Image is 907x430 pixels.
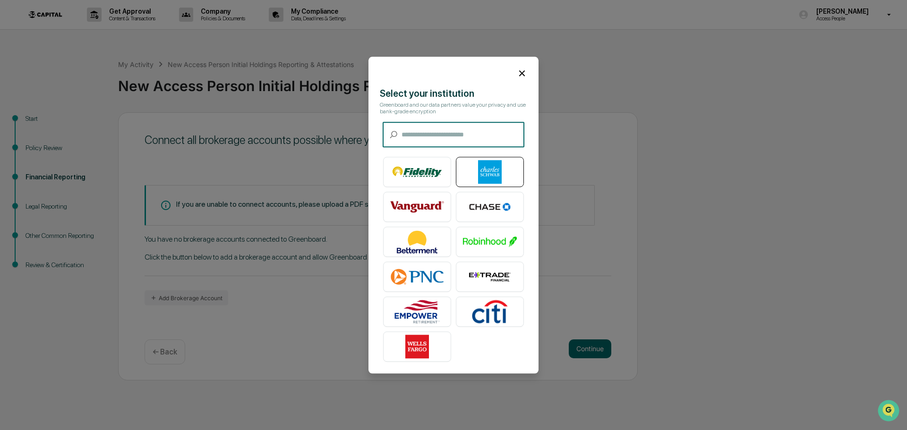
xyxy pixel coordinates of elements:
[67,160,114,167] a: Powered byPylon
[65,115,121,132] a: 🗄️Attestations
[463,230,517,253] img: Robinhood
[463,195,517,219] img: Chase
[78,119,117,128] span: Attestations
[9,138,17,145] div: 🔎
[390,195,444,219] img: Vanguard
[9,20,172,35] p: How can we help?
[19,119,61,128] span: Preclearance
[390,160,444,184] img: Fidelity Investments
[68,120,76,127] div: 🗄️
[6,133,63,150] a: 🔎Data Lookup
[161,75,172,86] button: Start new chat
[94,160,114,167] span: Pylon
[463,300,517,323] img: Citibank
[390,230,444,253] img: Betterment
[19,137,60,146] span: Data Lookup
[32,82,120,89] div: We're available if you need us!
[390,300,444,323] img: Empower Retirement
[32,72,155,82] div: Start new chat
[6,115,65,132] a: 🖐️Preclearance
[390,265,444,288] img: PNC
[25,43,156,53] input: Clear
[380,88,527,99] div: Select your institution
[380,101,527,115] div: Greenboard and our data partners value your privacy and use bank-grade encryption
[390,335,444,358] img: Wells Fargo
[877,399,902,424] iframe: Open customer support
[9,120,17,127] div: 🖐️
[463,160,517,184] img: Charles Schwab
[9,72,26,89] img: 1746055101610-c473b297-6a78-478c-a979-82029cc54cd1
[463,265,517,288] img: E*TRADE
